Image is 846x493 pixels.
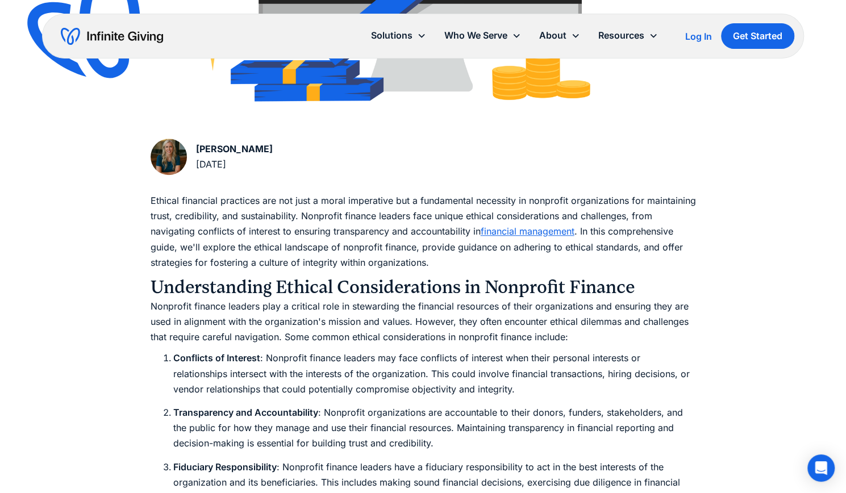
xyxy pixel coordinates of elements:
div: Solutions [362,23,435,48]
strong: Conflicts of Interest [173,352,260,364]
strong: Transparency and Accountability [173,407,318,418]
a: [PERSON_NAME][DATE] [151,139,273,175]
a: Log In [685,30,712,43]
a: home [61,27,163,45]
div: [DATE] [196,157,273,172]
h3: Understanding Ethical Considerations in Nonprofit Finance [151,276,696,299]
li: : Nonprofit finance leaders may face conflicts of interest when their personal interests or relat... [173,350,696,397]
a: financial management [481,225,574,237]
div: Resources [598,28,644,43]
div: Who We Serve [444,28,507,43]
div: Solutions [371,28,412,43]
div: Log In [685,32,712,41]
div: Who We Serve [435,23,530,48]
li: : Nonprofit organizations are accountable to their donors, funders, stakeholders, and the public ... [173,405,696,452]
p: Ethical financial practices are not just a moral imperative but a fundamental necessity in nonpro... [151,193,696,270]
div: [PERSON_NAME] [196,141,273,157]
strong: Fiduciary Responsibility [173,461,277,473]
div: About [539,28,566,43]
p: Nonprofit finance leaders play a critical role in stewarding the financial resources of their org... [151,299,696,345]
div: About [530,23,589,48]
div: Resources [589,23,667,48]
a: Get Started [721,23,794,49]
div: Open Intercom Messenger [807,454,835,482]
